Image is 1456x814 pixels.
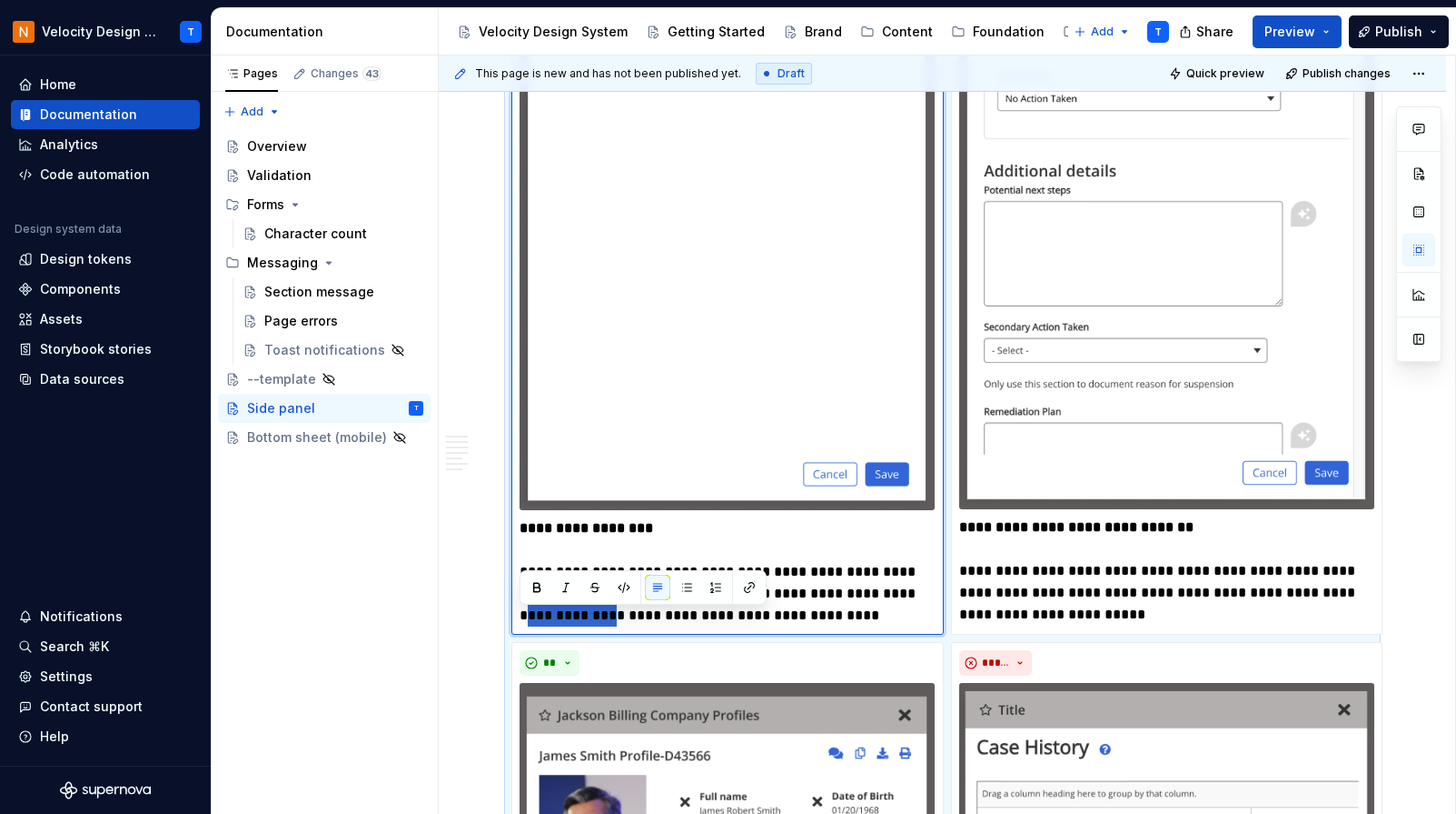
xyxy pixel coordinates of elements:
[218,132,431,452] div: Page tree
[11,130,200,159] a: Analytics
[944,17,1052,46] a: Foundation
[247,137,307,156] div: Overview
[264,225,367,243] div: Character count
[11,275,200,304] a: Components
[235,307,431,336] a: Page errors
[639,17,772,46] a: Getting Started
[264,312,338,330] div: Page errors
[40,166,150,184] div: Code automation
[60,781,151,799] svg: Supernova Logo
[42,23,158,41] div: Velocity Design System by NAVEX
[13,21,35,43] img: bb28370b-b938-4458-ba0e-c5bddf6d21d4.png
[40,310,83,328] div: Assets
[226,23,431,41] div: Documentation
[1154,25,1162,39] div: T
[776,17,849,46] a: Brand
[1186,66,1264,81] span: Quick preview
[11,245,200,274] a: Design tokens
[11,160,200,189] a: Code automation
[218,190,431,219] div: Forms
[1055,17,1173,46] a: Components
[218,248,431,277] div: Messaging
[11,100,200,129] a: Documentation
[778,66,805,81] span: Draft
[247,399,315,417] div: Side panel
[11,692,200,721] button: Contact support
[235,336,431,365] a: Toast notifications
[1164,61,1273,86] button: Quick preview
[247,196,284,214] div: Forms
[241,105,263,119] span: Add
[247,370,316,388] div: --template
[235,219,431,248] a: Character count
[1196,23,1233,41] span: Share
[11,305,200,334] a: Assets
[40,280,121,298] div: Components
[1264,23,1315,41] span: Preview
[218,132,431,161] a: Overview
[973,23,1045,41] div: Foundation
[1068,19,1136,45] button: Add
[362,66,381,81] span: 43
[1253,15,1342,48] button: Preview
[40,698,143,716] div: Contact support
[40,106,137,124] div: Documentation
[450,17,635,46] a: Velocity Design System
[11,365,200,394] a: Data sources
[40,340,152,358] div: Storybook stories
[187,25,194,39] div: T
[805,23,842,41] div: Brand
[40,370,124,388] div: Data sources
[218,423,431,452] a: Bottom sheet (mobile)
[40,638,109,656] div: Search ⌘K
[235,277,431,307] a: Section message
[414,399,419,417] div: T
[40,250,132,268] div: Design tokens
[225,66,278,81] div: Pages
[1280,61,1399,86] button: Publish changes
[40,668,93,686] div: Settings
[311,66,381,81] div: Changes
[218,394,431,423] a: Side panelT
[247,428,387,447] div: Bottom sheet (mobile)
[11,632,200,661] button: Search ⌘K
[218,161,431,190] a: Validation
[882,23,933,41] div: Content
[11,70,200,99] a: Home
[264,283,374,301] div: Section message
[15,222,122,236] div: Design system data
[1302,66,1391,81] span: Publish changes
[218,99,286,125] button: Add
[247,254,318,272] div: Messaging
[11,662,200,691] a: Settings
[853,17,940,46] a: Content
[40,75,76,94] div: Home
[1349,15,1449,48] button: Publish
[40,136,98,154] div: Analytics
[450,14,1065,50] div: Page tree
[475,66,741,81] span: This page is new and has not been published yet.
[11,722,200,751] button: Help
[479,23,628,41] div: Velocity Design System
[1091,25,1114,39] span: Add
[11,335,200,364] a: Storybook stories
[40,608,123,626] div: Notifications
[1375,23,1422,41] span: Publish
[247,166,312,185] div: Validation
[1170,15,1245,48] button: Share
[668,23,765,41] div: Getting Started
[218,365,431,394] a: --template
[40,728,69,746] div: Help
[4,12,207,51] button: Velocity Design System by NAVEXT
[264,341,385,359] div: Toast notifications
[11,602,200,631] button: Notifications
